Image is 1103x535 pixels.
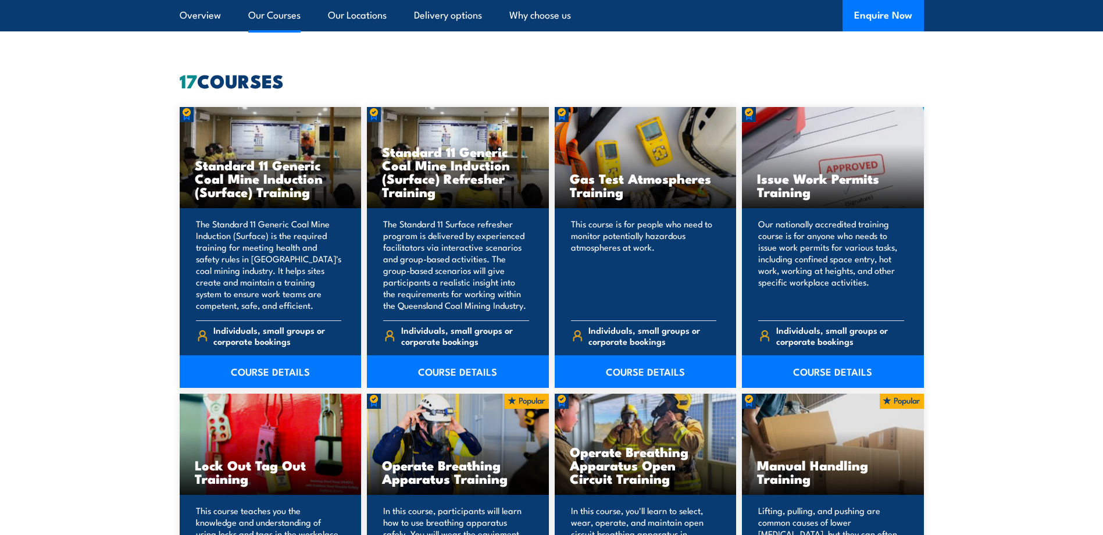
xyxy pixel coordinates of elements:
h2: COURSES [180,72,924,88]
a: COURSE DETAILS [367,355,549,388]
h3: Standard 11 Generic Coal Mine Induction (Surface) Training [195,158,347,198]
p: The Standard 11 Generic Coal Mine Induction (Surface) is the required training for meeting health... [196,218,342,311]
p: The Standard 11 Surface refresher program is delivered by experienced facilitators via interactiv... [383,218,529,311]
span: Individuals, small groups or corporate bookings [401,324,529,347]
span: Individuals, small groups or corporate bookings [213,324,341,347]
a: COURSE DETAILS [742,355,924,388]
h3: Gas Test Atmospheres Training [570,172,722,198]
span: Individuals, small groups or corporate bookings [588,324,716,347]
h3: Standard 11 Generic Coal Mine Induction (Surface) Refresher Training [382,145,534,198]
a: COURSE DETAILS [180,355,362,388]
span: Individuals, small groups or corporate bookings [776,324,904,347]
h3: Operate Breathing Apparatus Training [382,458,534,485]
h3: Manual Handling Training [757,458,909,485]
p: This course is for people who need to monitor potentially hazardous atmospheres at work. [571,218,717,311]
p: Our nationally accredited training course is for anyone who needs to issue work permits for vario... [758,218,904,311]
h3: Operate Breathing Apparatus Open Circuit Training [570,445,722,485]
strong: 17 [180,66,197,95]
a: COURSE DETAILS [555,355,737,388]
h3: Issue Work Permits Training [757,172,909,198]
h3: Lock Out Tag Out Training [195,458,347,485]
